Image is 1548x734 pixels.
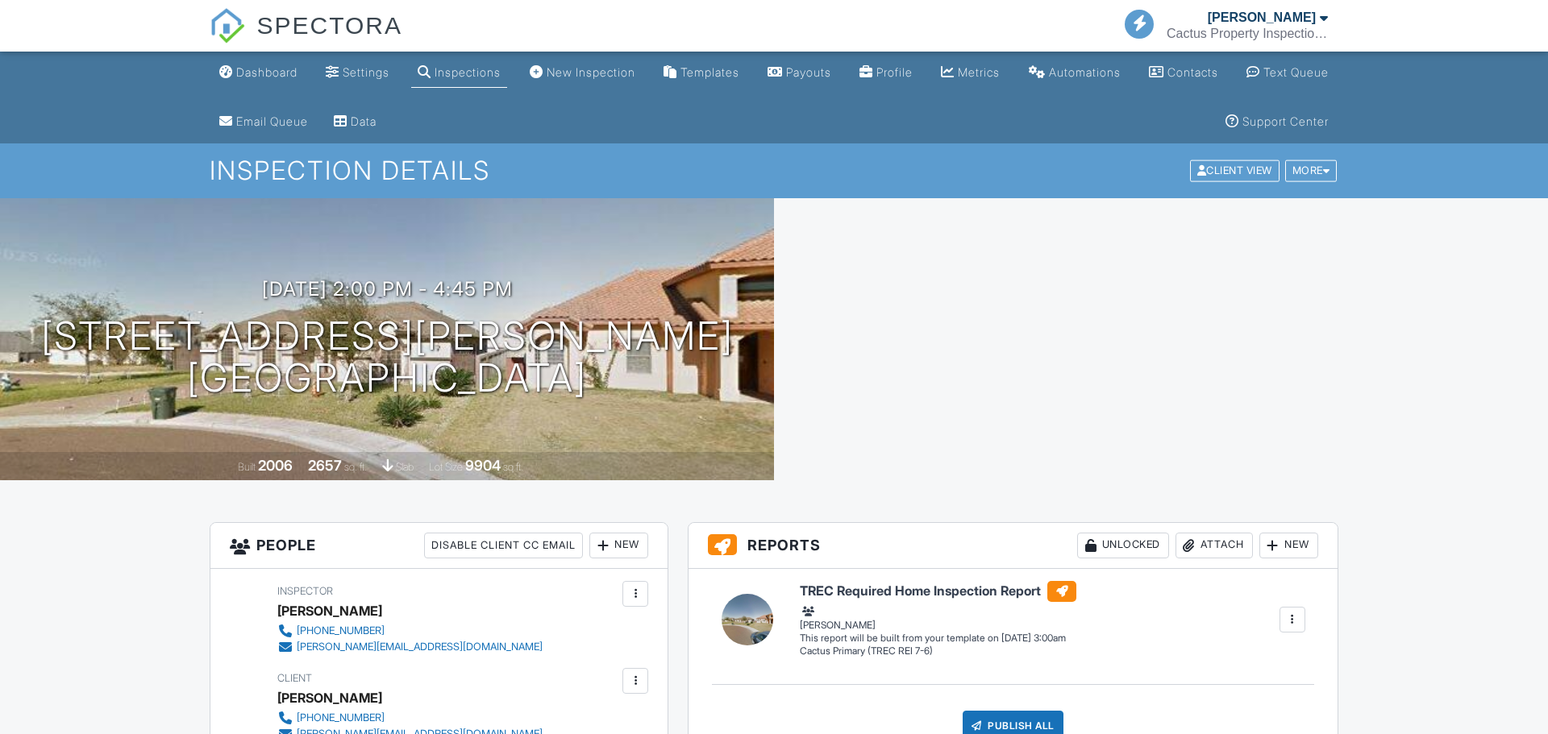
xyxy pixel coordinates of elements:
a: Contacts [1142,58,1225,88]
div: [PERSON_NAME] [277,599,382,623]
h3: People [210,523,668,569]
h1: [STREET_ADDRESS][PERSON_NAME] [GEOGRAPHIC_DATA] [41,315,734,400]
div: Data [351,114,377,128]
div: Dashboard [236,65,298,79]
a: SPECTORA [210,24,402,54]
img: The Best Home Inspection Software - Spectora [210,8,245,44]
div: Templates [680,65,739,79]
a: Data [327,107,383,137]
div: Contacts [1167,65,1218,79]
a: Dashboard [213,58,304,88]
a: [PHONE_NUMBER] [277,710,543,726]
div: Email Queue [236,114,308,128]
div: Inspections [435,65,501,79]
div: Profile [876,65,913,79]
div: This report will be built from your template on [DATE] 3:00am [800,632,1076,645]
div: Cactus Property Inspections [1167,26,1328,42]
div: [PHONE_NUMBER] [297,711,385,724]
span: sq. ft. [344,461,367,473]
div: Disable Client CC Email [424,533,583,558]
div: Unlocked [1077,533,1169,558]
div: Metrics [958,65,1000,79]
div: New [1259,533,1318,558]
a: [PHONE_NUMBER] [277,623,543,639]
a: Automations (Basic) [1022,58,1127,88]
div: Text Queue [1263,65,1329,79]
h1: Inspection Details [210,156,1338,185]
h6: TREC Required Home Inspection Report [800,581,1076,602]
div: New [589,533,648,558]
div: 2006 [258,457,293,474]
a: Settings [319,58,396,88]
div: Payouts [786,65,831,79]
div: Client View [1190,160,1280,182]
a: Metrics [934,58,1006,88]
a: Email Queue [213,107,314,137]
a: Text Queue [1240,58,1335,88]
div: [PERSON_NAME][EMAIL_ADDRESS][DOMAIN_NAME] [297,641,543,653]
a: Support Center [1219,107,1335,137]
span: slab [396,461,414,473]
div: Automations [1049,65,1121,79]
div: [PHONE_NUMBER] [297,624,385,637]
a: Inspections [411,58,507,88]
div: [PERSON_NAME] [277,686,382,710]
span: Client [277,672,312,684]
div: More [1285,160,1338,182]
span: Built [238,461,256,473]
a: New Inspection [523,58,642,88]
span: sq.ft. [503,461,523,473]
h3: Reports [689,523,1338,569]
div: 2657 [308,457,342,474]
span: SPECTORA [256,8,402,42]
a: Templates [657,58,746,88]
div: Support Center [1242,114,1329,128]
a: Company Profile [853,58,919,88]
div: [PERSON_NAME] [1208,10,1316,26]
span: Inspector [277,585,333,597]
a: [PERSON_NAME][EMAIL_ADDRESS][DOMAIN_NAME] [277,639,543,655]
div: [PERSON_NAME] [800,603,1076,632]
div: 9904 [465,457,501,474]
div: Attach [1176,533,1253,558]
div: Cactus Primary (TREC REI 7-6) [800,645,1076,658]
span: Lot Size [429,461,463,473]
div: New Inspection [547,65,635,79]
h3: [DATE] 2:00 pm - 4:45 pm [262,278,513,300]
a: Client View [1188,164,1284,176]
a: Payouts [761,58,838,88]
div: Settings [343,65,389,79]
